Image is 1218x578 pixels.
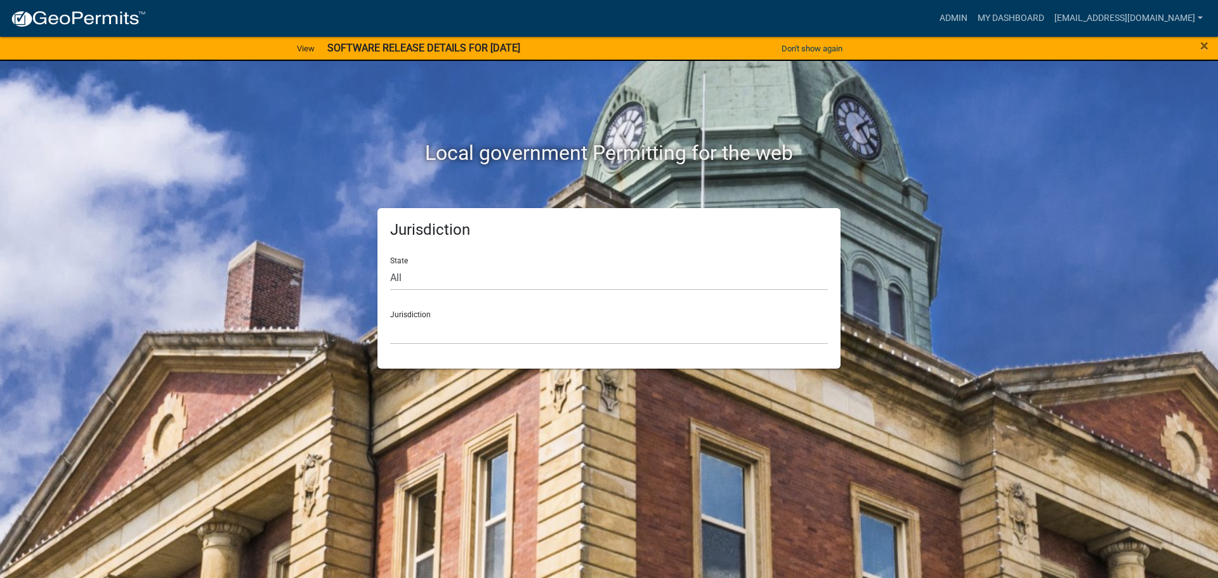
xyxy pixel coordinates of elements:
button: Close [1200,38,1208,53]
h5: Jurisdiction [390,221,828,239]
a: My Dashboard [972,6,1049,30]
h2: Local government Permitting for the web [257,141,961,165]
a: [EMAIL_ADDRESS][DOMAIN_NAME] [1049,6,1208,30]
strong: SOFTWARE RELEASE DETAILS FOR [DATE] [327,42,520,54]
a: Admin [934,6,972,30]
a: View [292,38,320,59]
button: Don't show again [776,38,848,59]
span: × [1200,37,1208,55]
